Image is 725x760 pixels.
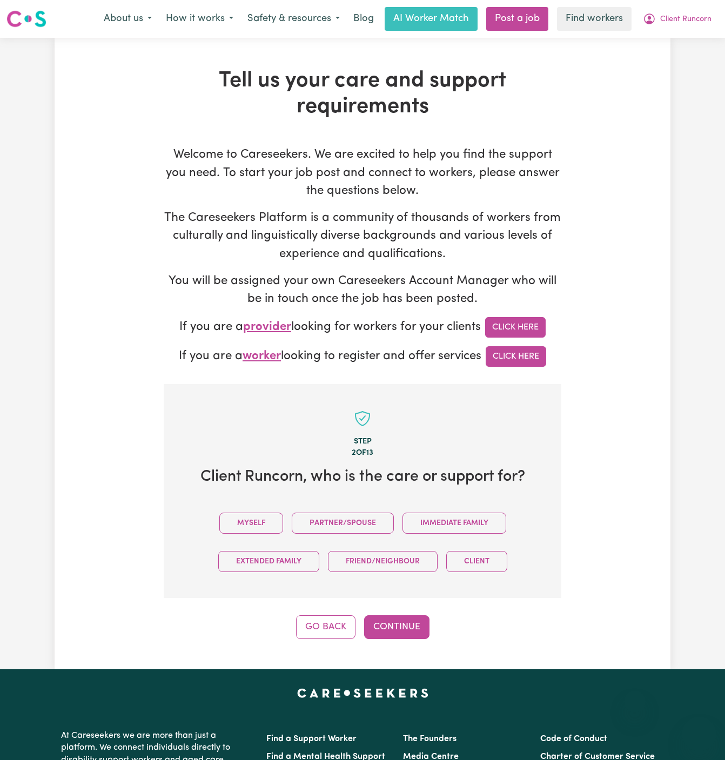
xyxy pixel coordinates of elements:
div: 2 of 13 [181,447,544,459]
span: provider [243,321,291,333]
p: Welcome to Careseekers. We are excited to help you find the support you need. To start your job p... [164,146,561,200]
p: The Careseekers Platform is a community of thousands of workers from culturally and linguisticall... [164,209,561,264]
a: Click Here [485,317,546,338]
p: If you are a looking for workers for your clients [164,317,561,338]
img: Careseekers logo [6,9,46,29]
button: My Account [636,8,719,30]
iframe: Button to launch messaging window [682,717,716,751]
p: You will be assigned your own Careseekers Account Manager who will be in touch once the job has b... [164,272,561,308]
a: Careseekers home page [297,689,428,697]
button: Safety & resources [240,8,347,30]
span: Client Runcorn [660,14,711,25]
h1: Tell us your care and support requirements [164,68,561,120]
button: How it works [159,8,240,30]
button: Continue [364,615,429,639]
button: Myself [219,513,283,534]
button: Extended Family [218,551,319,572]
span: worker [243,350,281,362]
a: Find workers [557,7,632,31]
a: Find a Support Worker [266,735,357,743]
h2: Client Runcorn , who is the care or support for? [181,468,544,487]
p: If you are a looking to register and offer services [164,346,561,367]
button: About us [97,8,159,30]
button: Friend/Neighbour [328,551,438,572]
a: Code of Conduct [540,735,607,743]
button: Go Back [296,615,355,639]
a: Careseekers logo [6,6,46,31]
a: Blog [347,7,380,31]
a: Post a job [486,7,548,31]
button: Partner/Spouse [292,513,394,534]
iframe: Close message [624,691,646,712]
button: Immediate Family [402,513,506,534]
button: Client [446,551,507,572]
div: Step [181,436,544,448]
a: Click Here [486,346,546,367]
a: The Founders [403,735,457,743]
a: AI Worker Match [385,7,478,31]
